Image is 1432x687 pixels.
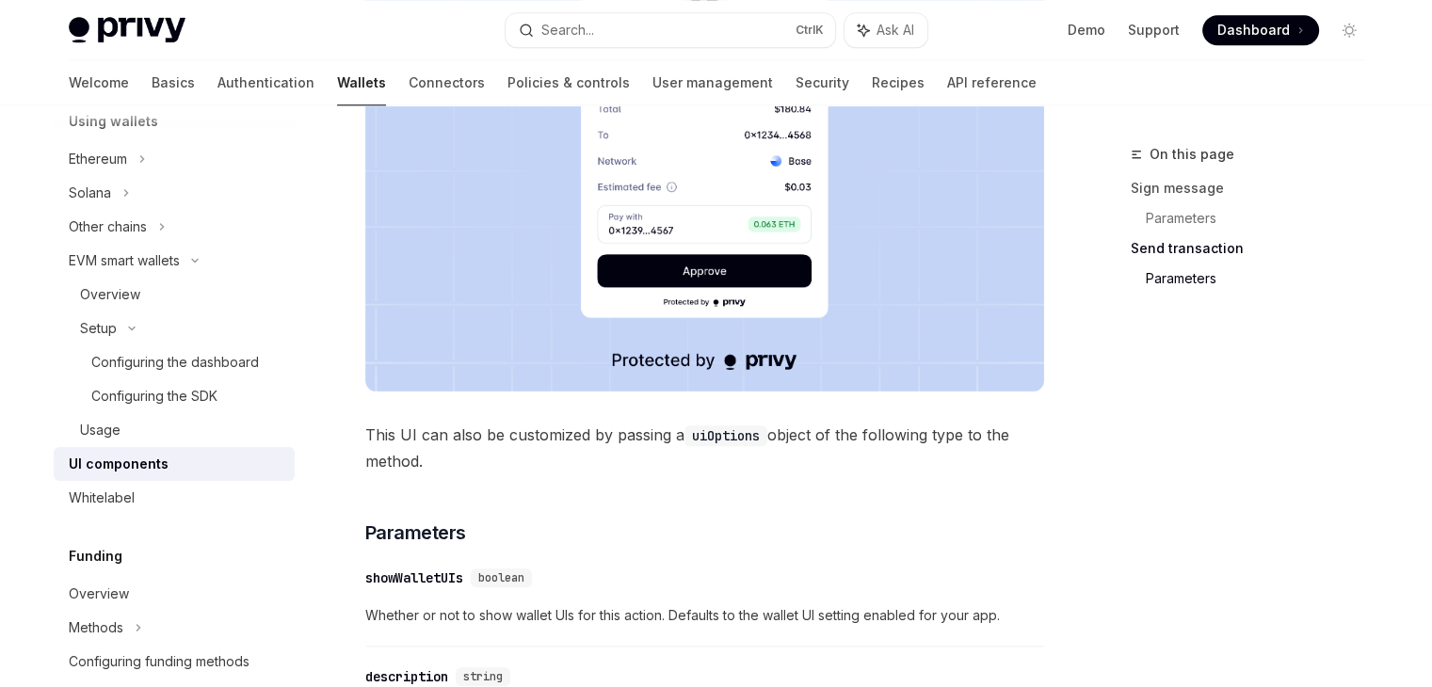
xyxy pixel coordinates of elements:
[1146,203,1379,233] a: Parameters
[69,650,249,673] div: Configuring funding methods
[1068,21,1105,40] a: Demo
[365,568,463,587] div: showWalletUIs
[796,23,824,38] span: Ctrl K
[54,481,295,515] a: Whitelabel
[1150,143,1234,166] span: On this page
[217,60,314,105] a: Authentication
[365,519,466,546] span: Parameters
[506,13,835,47] button: Search...CtrlK
[69,616,123,639] div: Methods
[1131,233,1379,264] a: Send transaction
[652,60,773,105] a: User management
[337,60,386,105] a: Wallets
[54,645,295,679] a: Configuring funding methods
[69,60,129,105] a: Welcome
[69,487,135,509] div: Whitelabel
[80,283,140,306] div: Overview
[1217,21,1290,40] span: Dashboard
[872,60,925,105] a: Recipes
[1146,264,1379,294] a: Parameters
[69,249,180,272] div: EVM smart wallets
[947,60,1037,105] a: API reference
[54,379,295,413] a: Configuring the SDK
[69,17,185,43] img: light logo
[69,583,129,605] div: Overview
[91,385,217,407] div: Configuring the SDK
[80,419,121,441] div: Usage
[365,422,1044,474] span: This UI can also be customized by passing a object of the following type to the method.
[152,60,195,105] a: Basics
[507,60,630,105] a: Policies & controls
[1334,15,1364,45] button: Toggle dark mode
[80,317,117,340] div: Setup
[1131,173,1379,203] a: Sign message
[69,182,111,204] div: Solana
[796,60,849,105] a: Security
[1128,21,1180,40] a: Support
[463,669,503,684] span: string
[478,570,524,585] span: boolean
[541,19,594,41] div: Search...
[877,21,914,40] span: Ask AI
[845,13,927,47] button: Ask AI
[54,278,295,312] a: Overview
[54,345,295,379] a: Configuring the dashboard
[1202,15,1319,45] a: Dashboard
[365,667,448,686] div: description
[365,604,1044,627] span: Whether or not to show wallet UIs for this action. Defaults to the wallet UI setting enabled for ...
[69,216,147,238] div: Other chains
[54,577,295,611] a: Overview
[91,351,259,374] div: Configuring the dashboard
[409,60,485,105] a: Connectors
[54,447,295,481] a: UI components
[69,453,169,475] div: UI components
[684,425,767,446] code: uiOptions
[54,413,295,447] a: Usage
[69,545,122,567] h5: Funding
[69,148,127,170] div: Ethereum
